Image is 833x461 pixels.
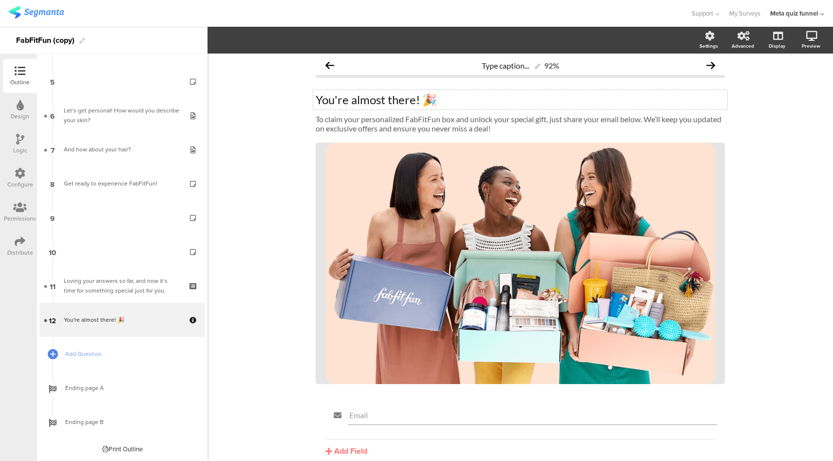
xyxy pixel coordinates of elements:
[39,166,205,201] a: 8 Get ready to experience FabFitFun!
[64,106,180,125] div: Let’s get personal! How would you describe your skin?
[65,417,190,427] span: Ending page B
[50,178,55,189] span: 8
[39,235,205,269] a: 10
[65,383,190,393] span: Ending page A
[39,98,205,132] a: 6 Let’s get personal! How would you describe your skin?
[326,143,715,384] img: You're almost there! 🎉 cover image
[39,269,205,303] a: 11 Loving your answers so far, and now it’s time for something special just for you.
[316,114,725,133] p: To claim your personalized FabFitFun box and unlock your special gift, just share your email belo...
[7,180,33,189] div: Configure
[64,179,180,188] div: Get ready to experience FabFitFun!
[7,248,33,257] div: Distribute
[50,110,55,121] span: 6
[39,371,205,405] a: Ending page A
[692,9,713,18] span: Support
[10,78,30,87] div: Outline
[482,61,529,70] span: Type caption...
[16,33,75,48] div: FabFitFun (copy)
[9,6,64,18] img: segmanta logo
[64,315,180,325] div: You're almost there! 🎉
[39,201,205,235] a: 9
[349,410,716,420] input: Type field title...
[770,9,818,18] div: Meta quiz funnel
[50,212,55,223] span: 9
[39,405,205,439] a: Ending page B
[316,92,725,107] p: You're almost there! 🎉
[39,132,205,166] a: 7 And how about your hair?
[700,42,718,50] div: Settings
[49,246,56,257] span: 10
[4,214,36,223] div: Permissions
[102,444,143,454] div: Print Outline
[65,349,190,359] span: Add Question
[13,146,27,155] div: Logic
[49,314,56,325] span: 12
[64,276,180,295] div: Loving your answers so far, and now it’s time for something special just for you.
[732,42,754,50] div: Advanced
[11,112,29,121] div: Design
[50,280,56,291] span: 11
[544,61,559,70] div: 92%
[51,144,55,155] span: 7
[50,76,55,87] span: 5
[64,145,180,154] div: And how about your hair?
[325,445,367,457] button: Add Field
[39,64,205,98] a: 5
[39,303,205,337] a: 12 You're almost there! 🎉
[769,42,785,50] div: Display
[802,42,820,50] div: Preview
